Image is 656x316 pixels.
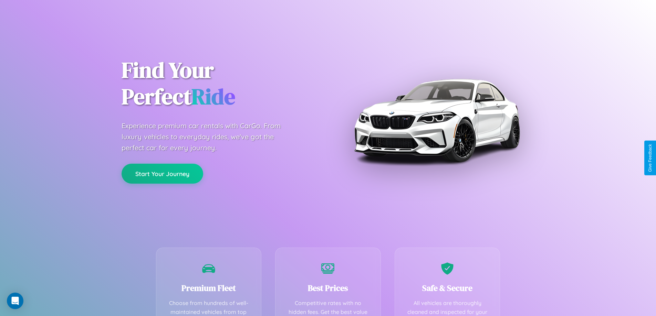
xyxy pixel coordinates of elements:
h3: Best Prices [286,282,370,294]
h1: Find Your Perfect [122,57,318,110]
button: Start Your Journey [122,164,203,184]
img: Premium BMW car rental vehicle [351,34,523,206]
h3: Safe & Secure [405,282,490,294]
p: Experience premium car rentals with CarGo. From luxury vehicles to everyday rides, we've got the ... [122,120,294,153]
div: Give Feedback [648,144,653,172]
div: Open Intercom Messenger [7,293,23,309]
span: Ride [191,81,235,111]
h3: Premium Fleet [167,282,251,294]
